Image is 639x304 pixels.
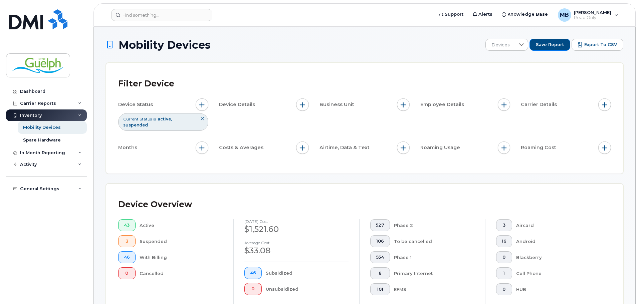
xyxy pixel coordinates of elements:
span: 3 [502,223,506,228]
div: Primary Internet [394,267,475,279]
button: 3 [118,235,136,247]
span: is [153,116,156,122]
div: Blackberry [516,251,601,263]
span: 0 [124,271,130,276]
span: 8 [376,271,384,276]
span: 3 [124,239,130,244]
div: With Billing [140,251,223,263]
div: Suspended [140,235,223,247]
button: 0 [496,283,512,295]
span: Months [118,144,139,151]
div: Aircard [516,219,601,231]
button: 3 [496,219,512,231]
span: Current Status [123,116,152,122]
span: Business Unit [319,101,356,108]
div: $1,521.60 [244,224,349,235]
span: 1 [502,271,506,276]
button: 16 [496,235,512,247]
span: Devices [486,39,515,51]
div: Filter Device [118,75,174,92]
span: Roaming Cost [521,144,558,151]
div: Cancelled [140,267,223,279]
span: Mobility Devices [119,39,211,51]
button: 0 [118,267,136,279]
span: 0 [502,255,506,260]
div: Unsubsidized [266,283,349,295]
div: HUB [516,283,601,295]
div: Subsidized [266,267,349,279]
div: Phase 1 [394,251,475,263]
span: 0 [250,286,256,292]
div: EFMS [394,283,475,295]
h4: [DATE] cost [244,219,349,224]
span: 43 [124,223,130,228]
span: Device Details [219,101,257,108]
span: 16 [502,239,506,244]
button: 554 [370,251,390,263]
span: 0 [502,287,506,292]
div: Device Overview [118,196,192,213]
span: Employee Details [420,101,466,108]
div: Active [140,219,223,231]
button: Save Report [529,39,570,51]
button: 0 [496,251,512,263]
span: Save Report [536,42,564,48]
span: active [158,116,172,121]
span: 46 [124,255,130,260]
span: Roaming Usage [420,144,462,151]
button: 106 [370,235,390,247]
span: 554 [376,255,384,260]
div: Android [516,235,601,247]
button: 43 [118,219,136,231]
span: Device Status [118,101,155,108]
span: 106 [376,239,384,244]
span: Airtime, Data & Text [319,144,372,151]
button: Export to CSV [572,39,623,51]
span: 527 [376,223,384,228]
button: 527 [370,219,390,231]
span: Costs & Averages [219,144,265,151]
button: 101 [370,283,390,295]
button: 1 [496,267,512,279]
button: 46 [118,251,136,263]
button: 46 [244,267,262,279]
div: $33.08 [244,245,349,256]
div: To be cancelled [394,235,475,247]
span: suspended [123,122,148,127]
span: 46 [250,270,256,276]
button: 8 [370,267,390,279]
h4: Average cost [244,241,349,245]
span: 101 [376,287,384,292]
span: Export to CSV [584,42,617,48]
div: Cell Phone [516,267,601,279]
span: Carrier Details [521,101,559,108]
button: 0 [244,283,262,295]
div: Phase 2 [394,219,475,231]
